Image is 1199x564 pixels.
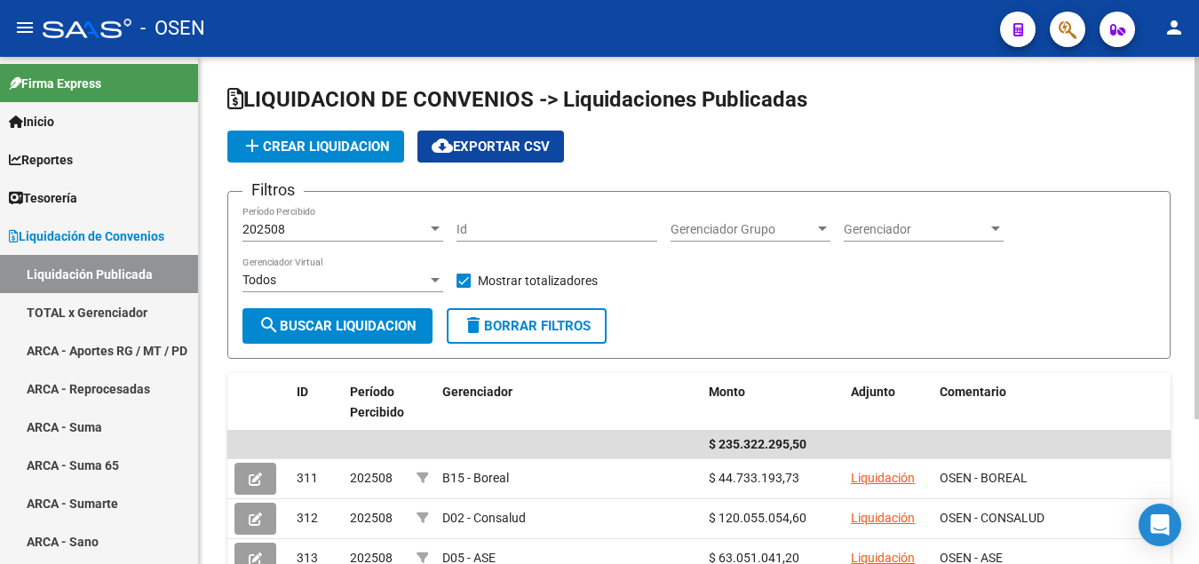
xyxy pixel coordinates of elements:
[297,385,308,399] span: ID
[343,373,409,451] datatable-header-cell: Período Percibido
[709,468,837,489] div: $ 44.733.193,73
[442,511,526,525] span: D02 - Consalud
[9,112,54,131] span: Inicio
[350,385,404,419] span: Período Percibido
[242,135,263,156] mat-icon: add
[350,511,393,525] span: 202508
[447,308,607,344] button: Borrar Filtros
[297,471,318,485] span: 311
[1139,504,1181,546] div: Open Intercom Messenger
[242,139,390,155] span: Crear Liquidacion
[258,318,417,334] span: Buscar Liquidacion
[9,188,77,208] span: Tesorería
[709,437,806,451] span: $ 235.322.295,50
[851,511,915,525] a: Liquidación
[851,385,895,399] span: Adjunto
[702,373,844,451] datatable-header-cell: Monto
[227,131,404,163] button: Crear Liquidacion
[350,471,393,485] span: 202508
[9,150,73,170] span: Reportes
[940,471,1028,485] span: OSEN - BOREAL
[242,273,276,287] span: Todos
[709,385,745,399] span: Monto
[442,471,509,485] span: B15 - Boreal
[442,385,512,399] span: Gerenciador
[463,318,591,334] span: Borrar Filtros
[227,87,807,112] span: LIQUIDACION DE CONVENIOS -> Liquidaciones Publicadas
[14,17,36,38] mat-icon: menu
[478,270,598,291] span: Mostrar totalizadores
[933,373,1171,451] datatable-header-cell: Comentario
[242,222,285,236] span: 202508
[1163,17,1185,38] mat-icon: person
[940,385,1006,399] span: Comentario
[709,508,837,528] div: $ 120.055.054,60
[290,373,343,451] datatable-header-cell: ID
[844,373,933,451] datatable-header-cell: Adjunto
[844,222,988,237] span: Gerenciador
[940,511,1044,525] span: OSEN - CONSALUD
[9,226,164,246] span: Liquidación de Convenios
[140,9,205,48] span: - OSEN
[435,373,702,451] datatable-header-cell: Gerenciador
[9,74,101,93] span: Firma Express
[297,511,318,525] span: 312
[851,471,915,485] a: Liquidación
[242,178,304,203] h3: Filtros
[417,131,564,163] button: Exportar CSV
[242,308,433,344] button: Buscar Liquidacion
[463,314,484,336] mat-icon: delete
[432,139,550,155] span: Exportar CSV
[258,314,280,336] mat-icon: search
[671,222,814,237] span: Gerenciador Grupo
[432,135,453,156] mat-icon: cloud_download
